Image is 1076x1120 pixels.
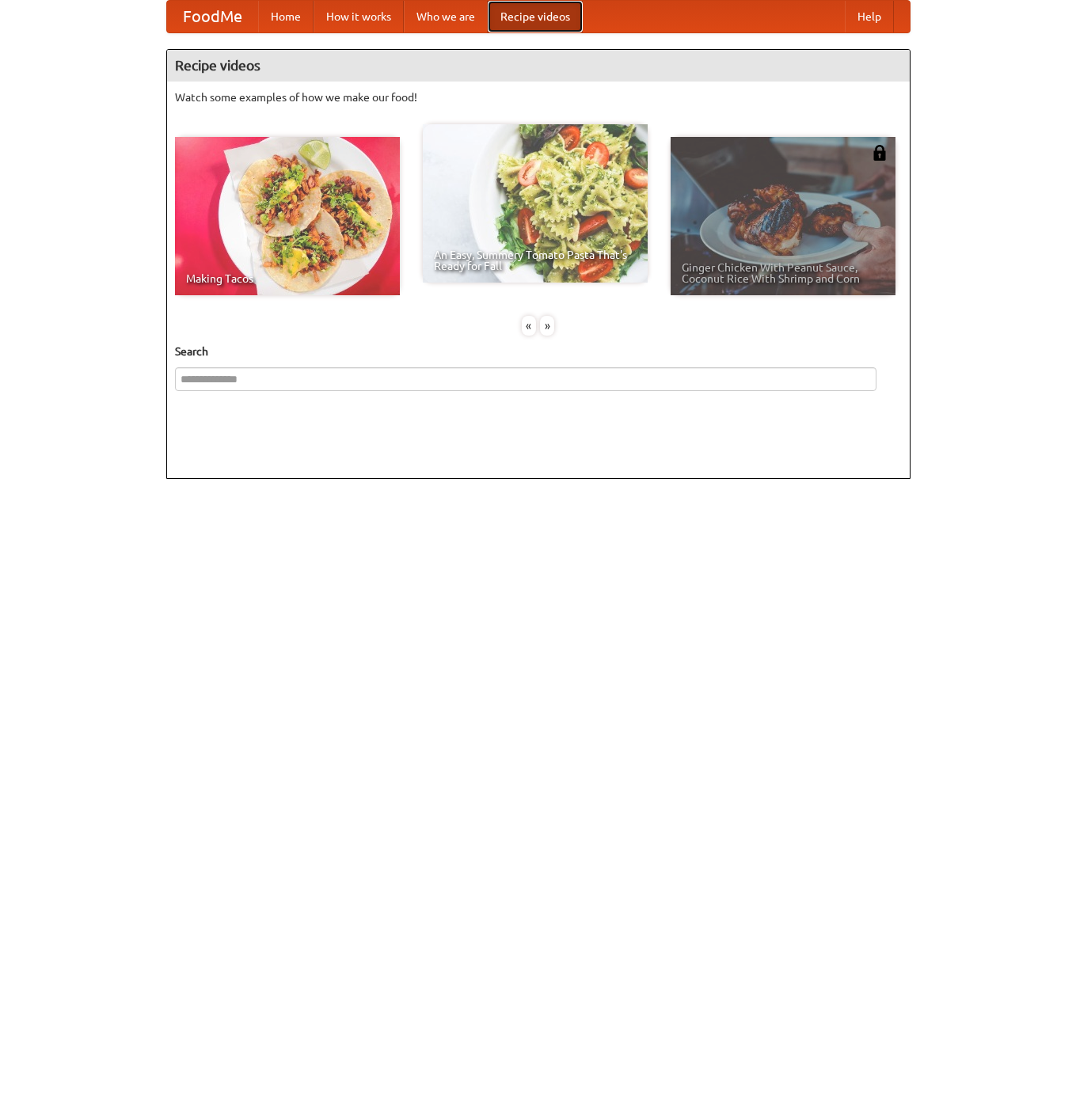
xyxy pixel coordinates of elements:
a: An Easy, Summery Tomato Pasta That's Ready for Fall [423,124,648,283]
div: » [540,316,554,336]
a: Making Tacos [175,137,400,295]
h4: Recipe videos [167,50,910,82]
span: Making Tacos [186,273,389,284]
a: Recipe videos [488,1,583,32]
a: How it works [314,1,404,32]
img: 483408.png [872,145,888,161]
a: Home [258,1,314,32]
a: Help [845,1,894,32]
span: An Easy, Summery Tomato Pasta That's Ready for Fall [434,249,637,271]
h5: Search [175,344,902,359]
a: FoodMe [167,1,258,32]
div: « [522,316,536,336]
a: Who we are [404,1,488,32]
p: Watch some examples of how we make our food! [175,89,902,105]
